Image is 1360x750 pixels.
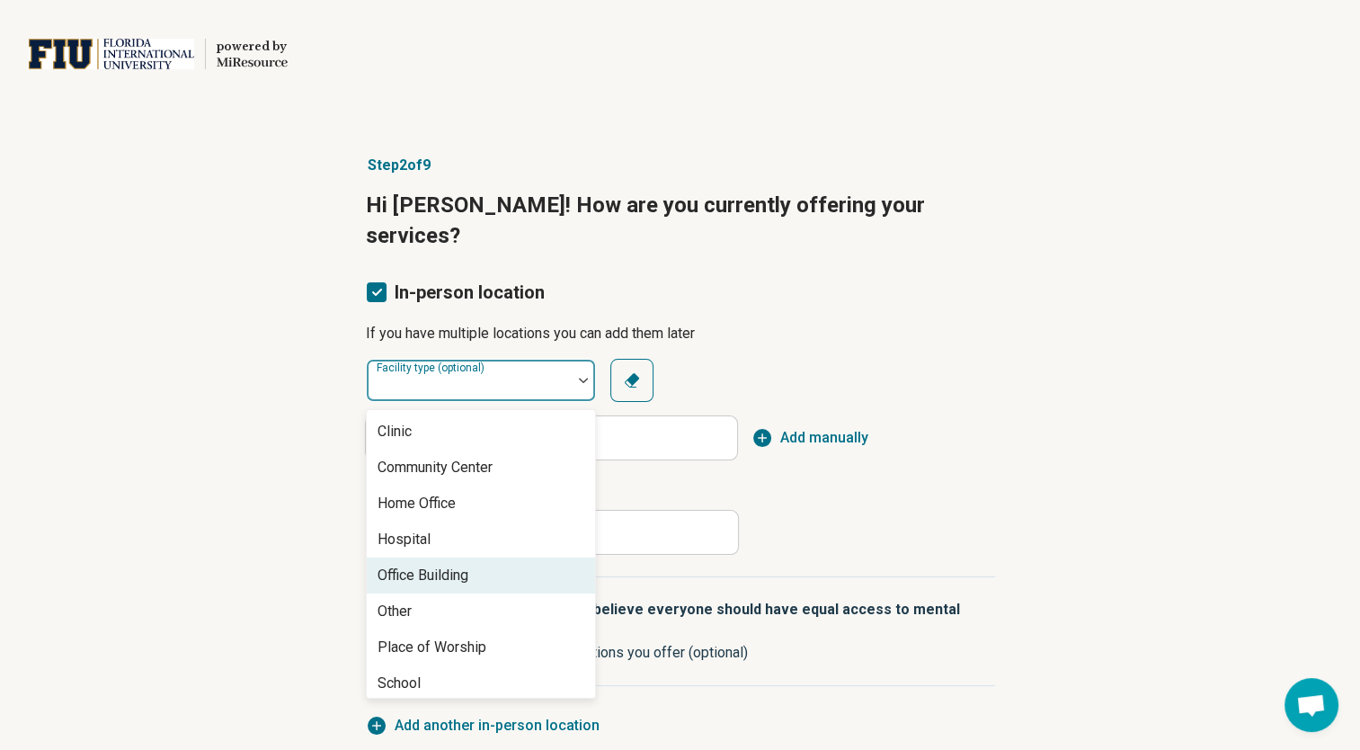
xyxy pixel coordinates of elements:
p: If you have multiple locations you can add them later [366,323,995,344]
div: powered by [217,39,288,55]
span: Add manually [780,427,868,449]
div: Office Building [378,565,468,586]
div: Clinic [378,421,412,442]
button: Add manually [751,427,868,449]
span: In-person location [395,281,545,303]
label: Facility type (optional) [377,362,488,375]
img: Florida International University [29,32,194,76]
button: Add another in-person location [366,715,600,737]
a: Open chat [1284,678,1338,732]
div: Place of Worship [378,637,486,658]
div: Hospital [378,529,431,550]
span: Add another in-person location [395,715,600,737]
a: Florida International Universitypowered by [29,32,288,76]
summary: At [GEOGRAPHIC_DATA] we believe everyone should have equal access to mental health carePlease che... [366,577,995,685]
div: School [378,673,421,694]
p: Step 2 of 9 [366,155,995,176]
p: Please check any accommodations you offer (optional) [402,642,981,664]
div: Community Center [378,457,493,478]
p: At [GEOGRAPHIC_DATA] we believe everyone should have equal access to mental health care [402,599,981,642]
div: Home Office [378,493,456,514]
p: Hi [PERSON_NAME]! How are you currently offering your services? [366,191,995,251]
div: Other [378,601,412,622]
